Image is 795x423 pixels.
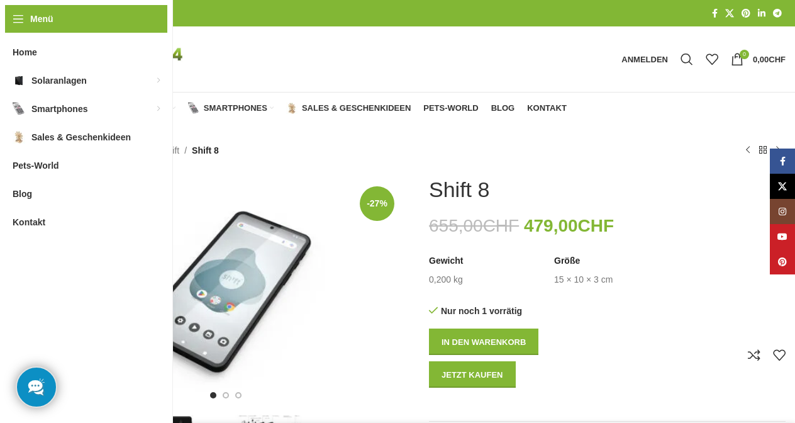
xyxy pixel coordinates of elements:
[674,47,699,72] a: Suche
[13,154,59,177] span: Pets-World
[223,392,229,398] li: Go to slide 2
[708,5,721,22] a: Facebook Social Link
[423,96,478,121] a: Pets-World
[754,5,769,22] a: LinkedIn Social Link
[429,305,601,317] p: Nur noch 1 vorrätig
[740,143,755,158] a: Vorheriges Produkt
[740,50,749,59] span: 0
[770,199,795,224] a: Instagram Social Link
[554,255,580,268] span: Größe
[286,96,411,121] a: Sales & Geschenkideen
[210,392,216,398] li: Go to slide 1
[31,126,131,149] span: Sales & Geschenkideen
[84,96,175,121] a: Solaranlagen
[41,96,573,121] div: Hauptnavigation
[738,5,754,22] a: Pinterest Social Link
[204,103,267,113] span: Smartphones
[527,103,567,113] span: Kontakt
[47,144,219,157] nav: Breadcrumb
[770,149,795,174] a: Facebook Social Link
[527,96,567,121] a: Kontakt
[429,274,463,286] td: 0,200 kg
[770,143,786,158] a: Nächstes Produkt
[47,177,404,407] img: SHIFTphone-8
[286,103,297,114] img: Sales & Geschenkideen
[770,224,795,249] a: YouTube Social Link
[721,5,738,22] a: X Social Link
[491,96,515,121] a: Blog
[429,177,489,203] h1: Shift 8
[578,216,614,235] span: CHF
[31,98,87,120] span: Smartphones
[13,183,32,205] span: Blog
[13,41,37,64] span: Home
[429,216,519,235] bdi: 655,00
[360,186,394,221] span: -27%
[188,103,199,114] img: Smartphones
[429,255,786,286] table: Produktdetails
[429,361,516,388] button: Jetzt kaufen
[13,131,25,144] img: Sales & Geschenkideen
[770,174,795,199] a: X Social Link
[31,69,87,92] span: Solaranlagen
[770,249,795,274] a: Pinterest Social Link
[429,255,463,268] span: Gewicht
[13,211,45,234] span: Kontakt
[615,47,674,72] a: Anmelden
[30,12,53,26] span: Menü
[429,329,538,355] button: In den Warenkorb
[235,392,242,398] li: Go to slide 3
[769,55,786,64] span: CHF
[483,216,520,235] span: CHF
[769,5,786,22] a: Telegram Social Link
[554,274,613,286] td: 15 × 10 × 3 cm
[491,103,515,113] span: Blog
[699,47,725,72] div: Meine Wunschliste
[13,103,25,115] img: Smartphones
[46,177,405,407] div: 1 / 3
[753,55,786,64] bdi: 0,00
[302,103,411,113] span: Sales & Geschenkideen
[188,96,274,121] a: Smartphones
[725,47,792,72] a: 0 0,00CHF
[13,74,25,87] img: Solaranlagen
[192,144,219,157] span: Shift 8
[621,55,668,64] span: Anmelden
[423,103,478,113] span: Pets-World
[524,216,614,235] bdi: 479,00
